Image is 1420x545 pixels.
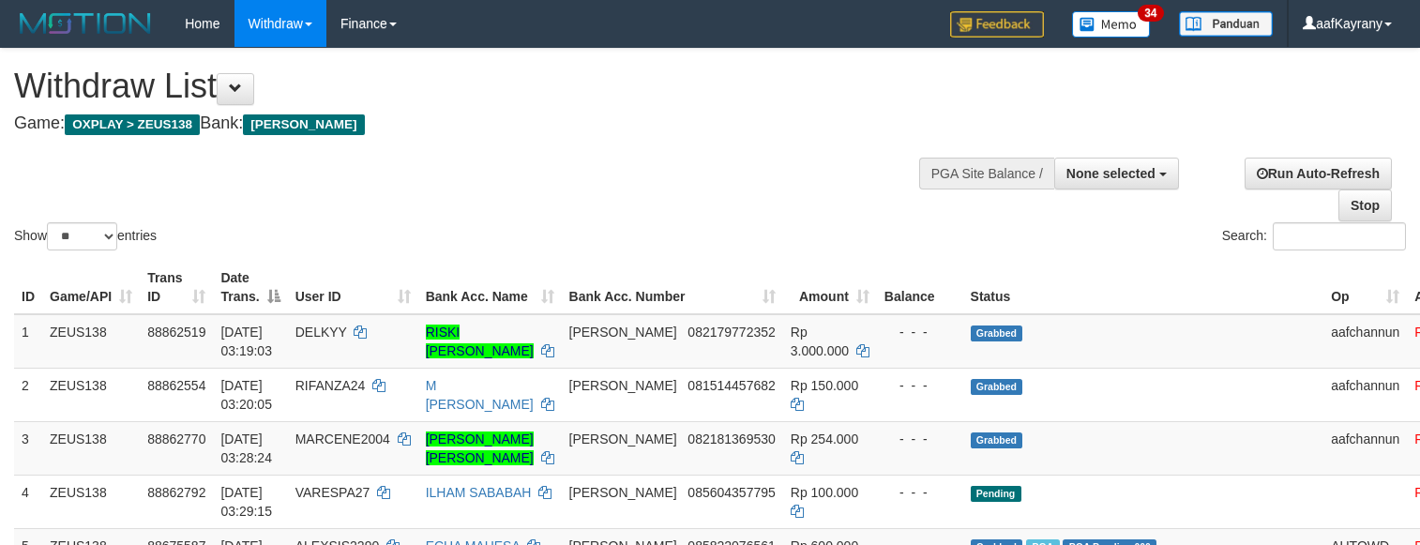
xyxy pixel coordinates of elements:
span: Rp 100.000 [791,485,858,500]
td: aafchannun [1323,314,1407,369]
th: ID [14,261,42,314]
td: 1 [14,314,42,369]
span: [PERSON_NAME] [243,114,364,135]
span: [DATE] 03:29:15 [220,485,272,519]
div: - - - [884,430,956,448]
select: Showentries [47,222,117,250]
span: [DATE] 03:28:24 [220,431,272,465]
h4: Game: Bank: [14,114,928,133]
a: M [PERSON_NAME] [426,378,534,412]
th: Amount: activate to sort column ascending [783,261,877,314]
label: Show entries [14,222,157,250]
span: Grabbed [971,432,1023,448]
td: aafchannun [1323,368,1407,421]
img: Button%20Memo.svg [1072,11,1151,38]
span: 88862792 [147,485,205,500]
th: Trans ID: activate to sort column ascending [140,261,213,314]
span: VARESPA27 [295,485,370,500]
th: Status [963,261,1324,314]
img: Feedback.jpg [950,11,1044,38]
div: PGA Site Balance / [919,158,1054,189]
span: [PERSON_NAME] [569,431,677,447]
td: ZEUS138 [42,314,140,369]
span: 88862519 [147,325,205,340]
span: Copy 085604357795 to clipboard [687,485,775,500]
span: 34 [1138,5,1163,22]
span: [PERSON_NAME] [569,378,677,393]
span: [DATE] 03:19:03 [220,325,272,358]
img: panduan.png [1179,11,1273,37]
span: None selected [1066,166,1156,181]
div: - - - [884,376,956,395]
button: None selected [1054,158,1179,189]
td: ZEUS138 [42,475,140,528]
input: Search: [1273,222,1406,250]
a: Run Auto-Refresh [1245,158,1392,189]
span: [PERSON_NAME] [569,325,677,340]
div: - - - [884,323,956,341]
th: Game/API: activate to sort column ascending [42,261,140,314]
span: Copy 082181369530 to clipboard [687,431,775,447]
span: Grabbed [971,325,1023,341]
td: ZEUS138 [42,368,140,421]
span: DELKYY [295,325,347,340]
span: [DATE] 03:20:05 [220,378,272,412]
th: Bank Acc. Name: activate to sort column ascending [418,261,562,314]
th: Balance [877,261,963,314]
h1: Withdraw List [14,68,928,105]
th: User ID: activate to sort column ascending [288,261,418,314]
span: Copy 082179772352 to clipboard [687,325,775,340]
span: RIFANZA24 [295,378,366,393]
label: Search: [1222,222,1406,250]
th: Bank Acc. Number: activate to sort column ascending [562,261,783,314]
a: RISKI [PERSON_NAME] [426,325,534,358]
th: Date Trans.: activate to sort column descending [213,261,287,314]
th: Op: activate to sort column ascending [1323,261,1407,314]
span: [PERSON_NAME] [569,485,677,500]
span: Rp 150.000 [791,378,858,393]
img: MOTION_logo.png [14,9,157,38]
span: 88862770 [147,431,205,447]
span: 88862554 [147,378,205,393]
td: ZEUS138 [42,421,140,475]
span: OXPLAY > ZEUS138 [65,114,200,135]
a: Stop [1338,189,1392,221]
a: ILHAM SABABAH [426,485,532,500]
td: 3 [14,421,42,475]
td: aafchannun [1323,421,1407,475]
a: [PERSON_NAME] [PERSON_NAME] [426,431,534,465]
span: Rp 254.000 [791,431,858,447]
span: Copy 081514457682 to clipboard [687,378,775,393]
span: MARCENE2004 [295,431,390,447]
td: 2 [14,368,42,421]
span: Pending [971,486,1021,502]
span: Rp 3.000.000 [791,325,849,358]
span: Grabbed [971,379,1023,395]
div: - - - [884,483,956,502]
td: 4 [14,475,42,528]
